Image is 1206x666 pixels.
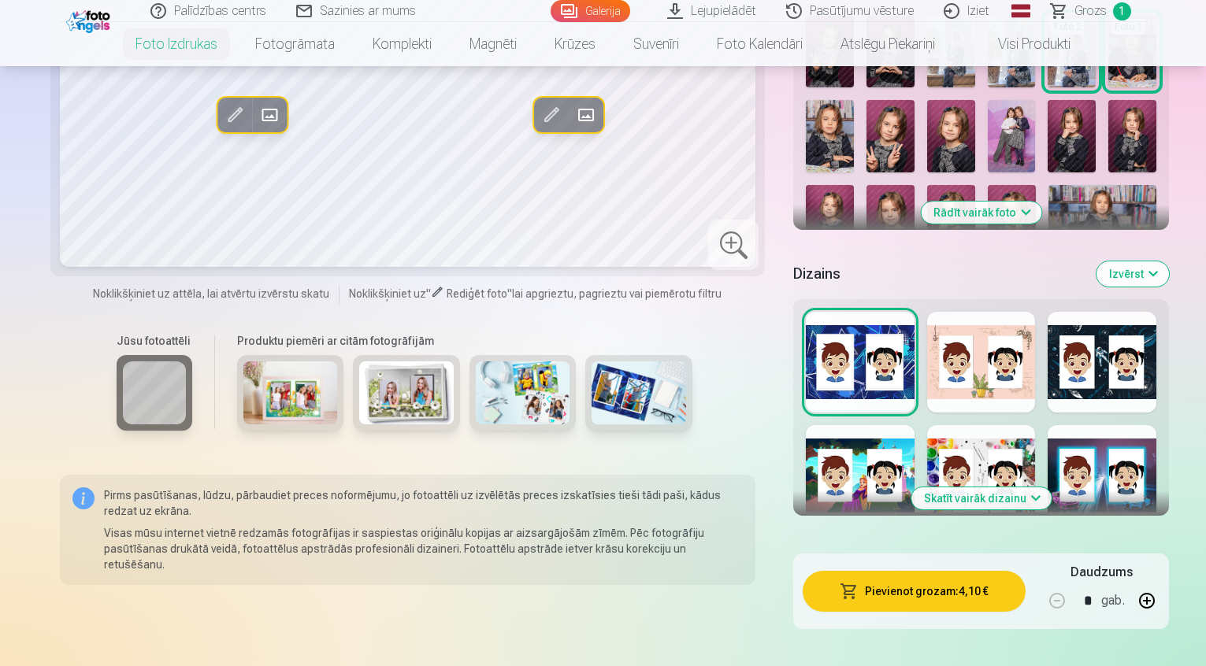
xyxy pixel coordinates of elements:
[911,487,1052,509] button: Skatīt vairāk dizainu
[954,22,1089,66] a: Visi produkti
[1097,261,1169,287] button: Izvērst
[236,22,354,66] a: Fotogrāmata
[93,286,329,302] span: Noklikšķiniet uz attēla, lai atvērtu izvērstu skatu
[104,487,744,519] p: Pirms pasūtīšanas, lūdzu, pārbaudiet preces noformējumu, jo fotoattēli uz izvēlētās preces izskat...
[793,263,1084,285] h5: Dizains
[1074,2,1107,20] span: Grozs
[117,333,192,349] h6: Jūsu fotoattēli
[426,287,431,300] span: "
[231,333,699,349] h6: Produktu piemēri ar citām fotogrāfijām
[1101,582,1125,620] div: gab.
[803,571,1025,612] button: Pievienot grozam:4,10 €
[1113,2,1131,20] span: 1
[822,22,954,66] a: Atslēgu piekariņi
[921,202,1041,224] button: Rādīt vairāk foto
[507,287,512,300] span: "
[512,287,722,300] span: lai apgrieztu, pagrieztu vai piemērotu filtru
[1071,563,1133,582] h5: Daudzums
[104,525,744,572] p: Visas mūsu internet vietnē redzamās fotogrāfijas ir saspiestas oriģinālu kopijas ar aizsargājošām...
[66,6,114,33] img: /fa1
[447,287,507,300] span: Rediģēt foto
[536,22,614,66] a: Krūzes
[451,22,536,66] a: Magnēti
[117,22,236,66] a: Foto izdrukas
[354,22,451,66] a: Komplekti
[349,287,426,300] span: Noklikšķiniet uz
[614,22,698,66] a: Suvenīri
[698,22,822,66] a: Foto kalendāri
